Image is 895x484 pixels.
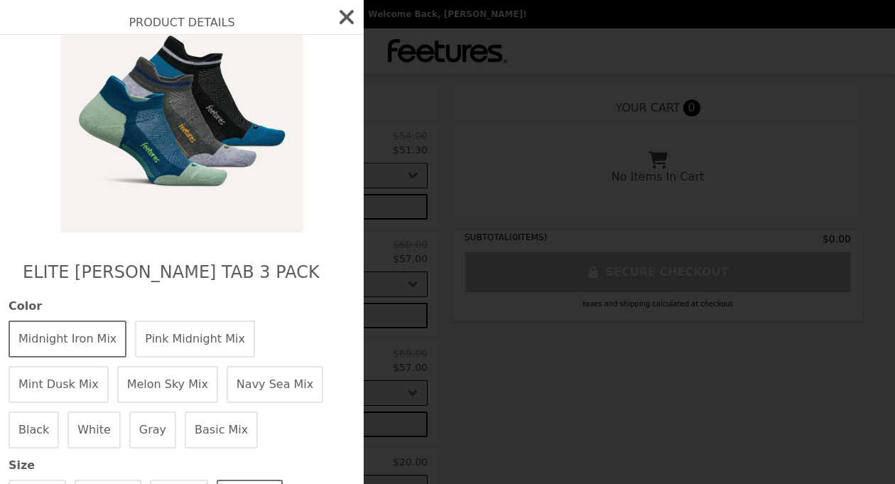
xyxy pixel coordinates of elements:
[9,412,59,448] button: Black
[129,412,176,448] button: Gray
[185,412,258,448] button: Basic Mix
[67,412,121,448] button: White
[135,321,255,357] button: Pink Midnight Mix
[9,321,126,357] button: Midnight Iron Mix
[9,457,355,474] span: Size
[227,366,323,403] button: Navy Sea Mix
[9,366,109,403] button: Mint Dusk Mix
[23,261,341,284] h2: Elite [PERSON_NAME] Tab 3 Pack
[9,298,355,315] span: Color
[117,366,218,403] button: Melon Sky Mix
